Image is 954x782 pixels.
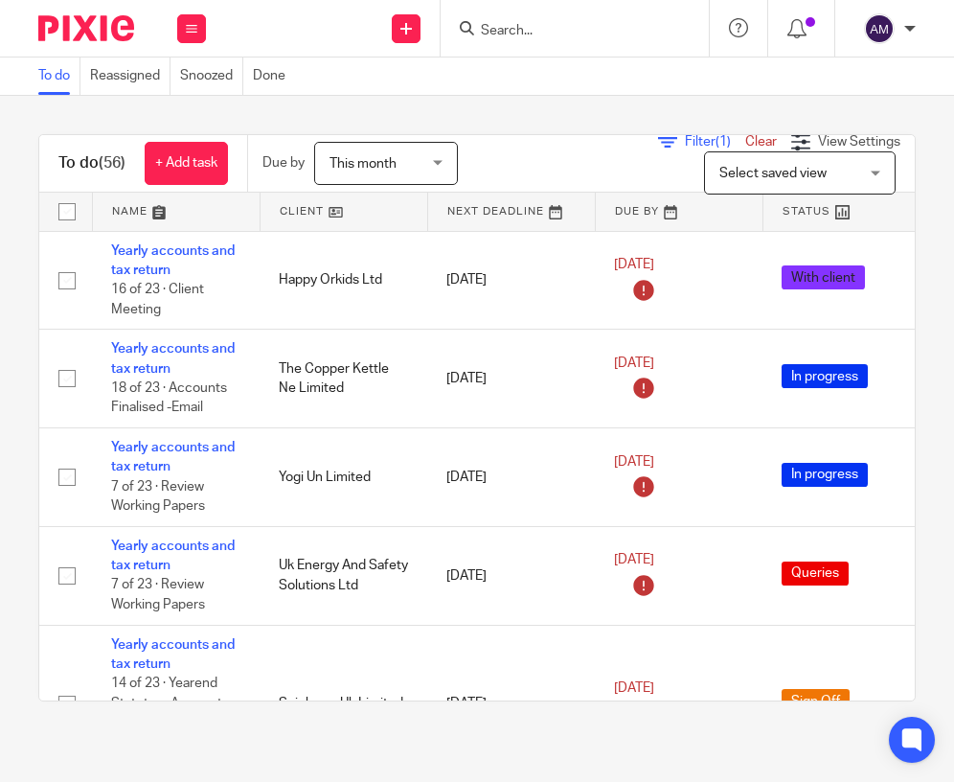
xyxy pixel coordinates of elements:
a: Snoozed [180,57,243,95]
img: svg%3E [864,13,895,44]
input: Search [479,23,651,40]
td: [DATE] [427,231,595,330]
span: [DATE] [614,356,654,370]
span: Queries [782,562,849,586]
td: [DATE] [427,526,595,625]
a: Reassigned [90,57,170,95]
span: Select saved view [719,167,827,180]
a: Yearly accounts and tax return [111,638,235,671]
a: Yearly accounts and tax return [111,441,235,473]
span: [DATE] [614,681,654,695]
span: 7 of 23 · Review Working Papers [111,579,205,612]
a: To do [38,57,80,95]
td: Yogi Un Limited [260,428,427,527]
span: (56) [99,155,125,171]
td: Uk Energy And Safety Solutions Ltd [260,526,427,625]
span: With client [782,265,865,289]
td: Happy Orkids Ltd [260,231,427,330]
span: In progress [782,364,868,388]
a: Done [253,57,295,95]
span: [DATE] [614,258,654,271]
td: The Copper Kettle Ne Limited [260,330,427,428]
span: [DATE] [614,455,654,469]
a: Clear [745,135,777,149]
span: 18 of 23 · Accounts Finalised -Email [111,381,227,415]
a: Yearly accounts and tax return [111,244,235,277]
span: 16 of 23 · Client Meeting [111,283,204,316]
span: View Settings [818,135,900,149]
span: Filter [685,135,745,149]
span: Sign Off [782,689,850,713]
p: Due by [262,153,305,172]
img: Pixie [38,15,134,41]
span: In progress [782,463,868,487]
td: [DATE] [427,330,595,428]
span: 14 of 23 · Yearend Statutory Accounts Review Meeting: Agenda & Queries Template [111,678,229,770]
span: [DATE] [614,554,654,567]
a: Yearly accounts and tax return [111,540,235,572]
td: [DATE] [427,428,595,527]
h1: To do [58,153,125,173]
span: This month [329,157,397,171]
span: 7 of 23 · Review Working Papers [111,480,205,514]
a: Yearly accounts and tax return [111,342,235,375]
a: + Add task [145,142,228,185]
span: (1) [715,135,731,149]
